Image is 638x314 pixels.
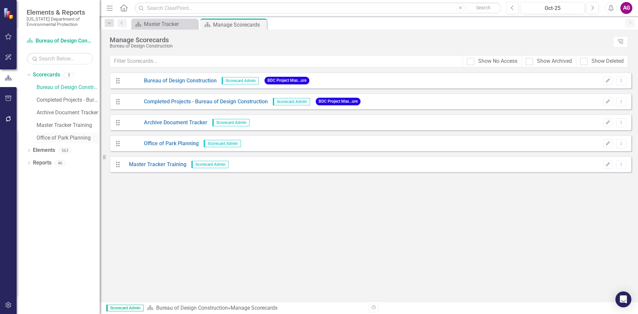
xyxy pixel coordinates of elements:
button: Search [467,3,500,13]
div: 563 [58,148,71,153]
div: Open Intercom Messenger [615,291,631,307]
span: Search [476,5,490,10]
div: 46 [55,160,65,166]
span: BDC Project Mas...ure [265,77,309,84]
a: Scorecards [33,71,60,79]
a: Completed Projects - Bureau of Design Construction [37,96,100,104]
a: Master Tracker Training [124,161,186,168]
button: Oct-25 [521,2,585,14]
span: Scorecard Admin [106,305,144,311]
div: Show No Access [478,57,517,65]
a: Office of Park Planning [124,140,199,148]
a: Bureau of Design Construction [37,84,100,91]
span: Scorecard Admin [222,77,259,84]
div: Manage Scorecards [110,36,610,44]
div: Bureau of Design Construction [110,44,610,49]
span: Elements & Reports [27,8,93,16]
span: Scorecard Admin [212,119,250,126]
a: Bureau of Design Construction [124,77,217,85]
a: Master Tracker [133,20,196,28]
a: Master Tracker Training [37,122,100,129]
span: BDC Project Mas...ure [316,98,361,105]
a: Reports [33,159,52,167]
small: [US_STATE] Department of Environmental Protection [27,16,93,27]
div: Show Deleted [591,57,624,65]
span: Scorecard Admin [273,98,310,105]
div: Master Tracker [144,20,196,28]
a: Archive Document Tracker [37,109,100,117]
input: Filter Scorecards... [110,55,463,67]
span: Scorecard Admin [204,140,241,147]
a: Archive Document Tracker [124,119,207,127]
div: Oct-25 [523,4,582,12]
a: Bureau of Design Construction [27,37,93,45]
a: Completed Projects - Bureau of Design Construction [124,98,268,106]
button: AG [620,2,632,14]
a: Bureau of Design Construction [156,305,228,311]
div: » Manage Scorecards [147,304,364,312]
a: Office of Park Planning [37,134,100,142]
div: Manage Scorecards [213,21,265,29]
span: Scorecard Admin [191,161,229,168]
div: Show Archived [537,57,572,65]
input: Search Below... [27,53,93,64]
input: Search ClearPoint... [135,2,501,14]
div: 5 [63,72,74,78]
img: ClearPoint Strategy [3,7,15,19]
a: Elements [33,147,55,154]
